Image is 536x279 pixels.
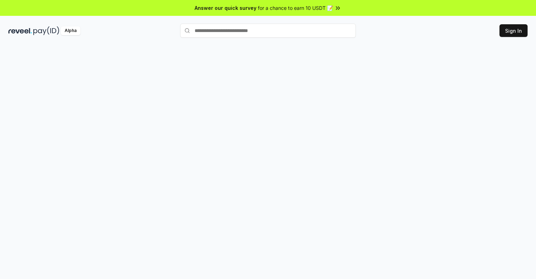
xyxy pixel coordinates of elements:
[8,26,32,35] img: reveel_dark
[258,4,333,12] span: for a chance to earn 10 USDT 📝
[61,26,80,35] div: Alpha
[195,4,256,12] span: Answer our quick survey
[33,26,59,35] img: pay_id
[499,24,528,37] button: Sign In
